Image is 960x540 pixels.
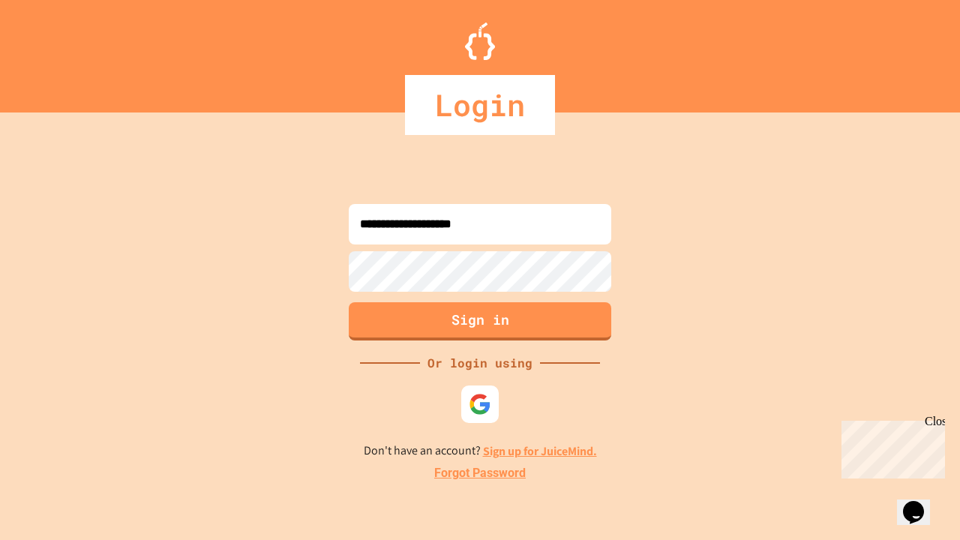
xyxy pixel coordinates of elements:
iframe: chat widget [835,415,945,478]
div: Login [405,75,555,135]
img: Logo.svg [465,22,495,60]
div: Or login using [420,354,540,372]
iframe: chat widget [897,480,945,525]
p: Don't have an account? [364,442,597,460]
a: Forgot Password [434,464,526,482]
button: Sign in [349,302,611,340]
div: Chat with us now!Close [6,6,103,95]
a: Sign up for JuiceMind. [483,443,597,459]
img: google-icon.svg [469,393,491,415]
